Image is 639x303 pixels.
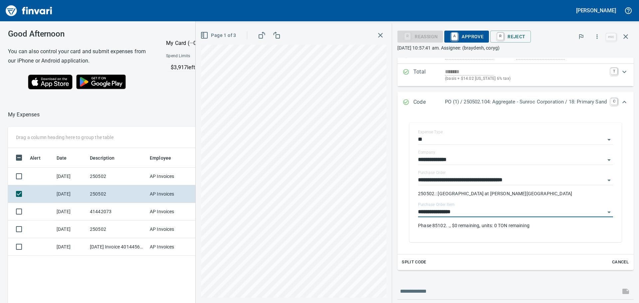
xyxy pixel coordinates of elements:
[16,134,113,141] p: Drag a column heading here to group the table
[618,283,634,299] span: This records your message into the invoice and notifies anyone mentioned
[497,33,504,40] a: R
[574,5,618,16] button: [PERSON_NAME]
[147,185,197,203] td: AP Invoices
[54,185,87,203] td: [DATE]
[166,39,216,47] p: My Card (···0555)
[604,155,614,165] button: Open
[30,154,49,162] span: Alert
[418,222,613,229] p: Phase 85102. ., $0 remaining, units: 0 TON remaining
[90,154,123,162] span: Description
[402,258,426,266] span: Split Code
[147,168,197,185] td: AP Invoices
[400,257,428,267] button: Split Code
[604,208,614,217] button: Open
[87,203,147,221] td: 41442073
[397,113,634,270] div: Expand
[87,168,147,185] td: 250502
[397,45,634,51] p: [DATE] 10:57:41 am. Assignee: (braydenh, coryg)
[418,130,443,134] label: Expense Type
[450,31,484,42] span: Approve
[87,221,147,238] td: 250502
[490,31,531,43] button: RReject
[30,154,41,162] span: Alert
[397,91,634,113] div: Expand
[87,238,147,256] td: [DATE] Invoice 401445699 from Xylem Dewatering Solutions Inc (1-11136)
[606,33,616,41] a: esc
[611,68,617,75] a: T
[150,154,171,162] span: Employee
[73,71,130,93] img: Get it on Google Play
[166,53,248,60] span: Spend Limits
[397,33,443,39] div: Reassign
[8,29,149,39] h3: Good Afternoon
[54,203,87,221] td: [DATE]
[147,203,197,221] td: AP Invoices
[413,68,445,82] p: Total
[611,98,617,105] a: C
[8,111,40,119] nav: breadcrumb
[397,64,634,86] div: Expand
[611,258,629,266] span: Cancel
[4,3,54,19] img: Finvari
[147,238,197,256] td: AP Invoices
[413,98,445,107] p: Code
[604,176,614,185] button: Open
[8,111,40,119] p: My Expenses
[87,185,147,203] td: 250502
[445,76,607,82] p: (basis + $14.02 [US_STATE] 6% tax)
[418,203,454,207] label: Purchase Order Item
[610,257,631,267] button: Cancel
[57,154,76,162] span: Date
[418,190,613,197] p: 250502.: [GEOGRAPHIC_DATA] at [PERSON_NAME][GEOGRAPHIC_DATA]
[57,154,67,162] span: Date
[202,31,236,40] span: Page 1 of 3
[150,154,180,162] span: Employee
[171,64,306,72] p: $3,917 left this month
[54,238,87,256] td: [DATE]
[451,33,458,40] a: A
[418,150,435,154] label: Company
[28,75,73,89] img: Download on the App Store
[8,47,149,66] h6: You can also control your card and submit expenses from our iPhone or Android application.
[54,168,87,185] td: [DATE]
[576,7,616,14] h5: [PERSON_NAME]
[199,29,239,42] button: Page 1 of 3
[604,135,614,144] button: Open
[54,221,87,238] td: [DATE]
[90,154,115,162] span: Description
[418,171,446,175] label: Purchase Order
[604,29,634,45] span: Close invoice
[444,31,489,43] button: AApprove
[574,29,588,44] button: Flag
[496,31,525,42] span: Reject
[445,98,607,106] p: PO (1) / 250502.104: Aggregate - Sunroc Corporation / 18: Primary Sand
[161,72,306,78] p: Online allowed
[147,221,197,238] td: AP Invoices
[590,29,604,44] button: More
